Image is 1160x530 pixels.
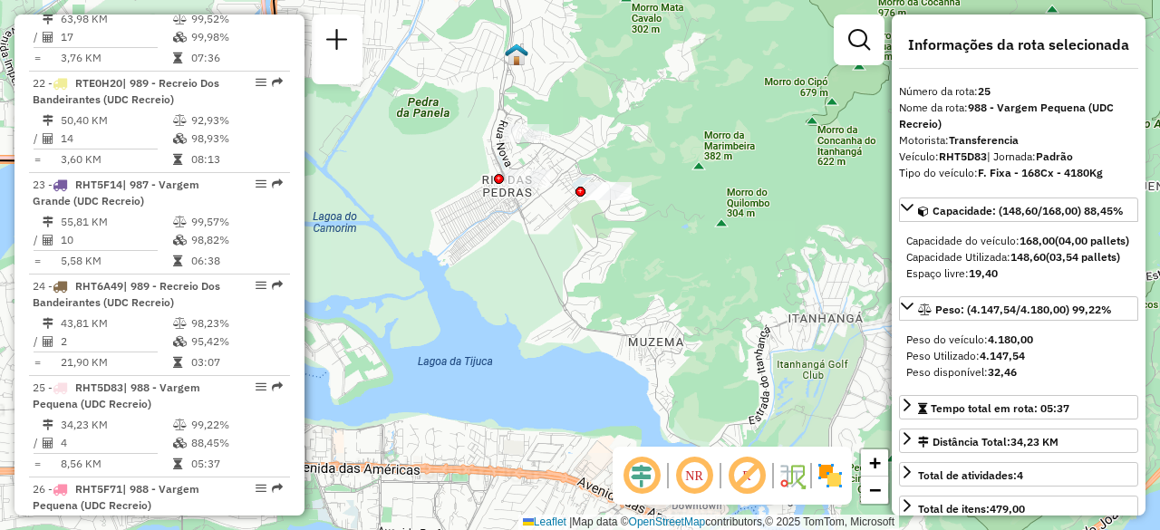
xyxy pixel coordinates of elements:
[816,461,845,490] img: Exibir/Ocultar setores
[43,419,53,430] i: Distância Total
[43,32,53,43] i: Total de Atividades
[60,28,172,46] td: 17
[190,353,282,371] td: 03:07
[629,516,706,528] a: OpenStreetMap
[949,133,1019,147] strong: Transferencia
[672,454,716,497] span: Ocultar NR
[256,483,266,494] em: Opções
[256,178,266,189] em: Opções
[33,434,42,452] td: /
[918,501,1025,517] div: Total de itens:
[75,279,123,293] span: RHT6A49
[33,130,42,148] td: /
[60,353,172,371] td: 21,90 KM
[1010,250,1046,264] strong: 148,60
[33,49,42,67] td: =
[33,332,42,351] td: /
[60,111,172,130] td: 50,40 KM
[906,265,1131,282] div: Espaço livre:
[899,83,1138,100] div: Número da rota:
[190,434,282,452] td: 88,45%
[33,455,42,473] td: =
[569,516,572,528] span: |
[869,451,881,474] span: +
[190,28,282,46] td: 99,98%
[33,28,42,46] td: /
[33,150,42,169] td: =
[505,43,528,66] img: CrossDoking
[899,226,1138,289] div: Capacidade: (148,60/168,00) 88,45%
[899,395,1138,419] a: Tempo total em rota: 05:37
[899,462,1138,487] a: Total de atividades:4
[75,482,122,496] span: RHT5F71
[190,332,282,351] td: 95,42%
[899,149,1138,165] div: Veículo:
[933,204,1124,217] span: Capacidade: (148,60/168,00) 88,45%
[33,76,219,106] span: 22 -
[988,365,1017,379] strong: 32,46
[173,438,187,448] i: % de utilização da cubagem
[33,252,42,270] td: =
[918,468,1023,482] span: Total de atividades:
[906,233,1131,249] div: Capacidade do veículo:
[33,279,220,309] span: 24 -
[990,502,1025,516] strong: 479,00
[173,318,187,329] i: % de utilização do peso
[899,324,1138,388] div: Peso: (4.147,54/4.180,00) 99,22%
[60,213,172,231] td: 55,81 KM
[1017,468,1023,482] strong: 4
[978,84,991,98] strong: 25
[899,296,1138,321] a: Peso: (4.147,54/4.180,00) 99,22%
[75,76,122,90] span: RTE0H20
[75,178,122,191] span: RHT5F14
[841,22,877,58] a: Exibir filtros
[256,280,266,291] em: Opções
[980,349,1025,362] strong: 4.147,54
[518,515,899,530] div: Map data © contributors,© 2025 TomTom, Microsoft
[173,357,182,368] i: Tempo total em rota
[504,124,549,142] div: Atividade não roteirizada - DURVAL SILVA ARRUDA
[173,32,187,43] i: % de utilização da cubagem
[190,252,282,270] td: 06:38
[190,231,282,249] td: 98,82%
[918,434,1058,450] div: Distância Total:
[1046,250,1120,264] strong: (03,54 pallets)
[272,77,283,88] em: Rota exportada
[75,381,123,394] span: RHT5D83
[173,14,187,24] i: % de utilização do peso
[173,419,187,430] i: % de utilização do peso
[60,150,172,169] td: 3,60 KM
[60,455,172,473] td: 8,56 KM
[33,178,199,207] span: 23 -
[43,217,53,227] i: Distância Total
[988,332,1033,346] strong: 4.180,00
[60,130,172,148] td: 14
[620,454,663,497] span: Ocultar deslocamento
[33,279,220,309] span: | 989 - Recreio Dos Bandeirantes (UDC Recreio)
[906,332,1033,346] span: Peso do veículo:
[256,77,266,88] em: Opções
[33,76,219,106] span: | 989 - Recreio Dos Bandeirantes (UDC Recreio)
[899,429,1138,453] a: Distância Total:34,23 KM
[272,483,283,494] em: Rota exportada
[931,401,1069,415] span: Tempo total em rota: 05:37
[1055,234,1129,247] strong: (04,00 pallets)
[60,434,172,452] td: 4
[319,22,355,63] a: Nova sessão e pesquisa
[778,461,807,490] img: Fluxo de ruas
[1020,234,1055,247] strong: 168,00
[861,449,888,477] a: Zoom in
[43,318,53,329] i: Distância Total
[190,150,282,169] td: 08:13
[272,178,283,189] em: Rota exportada
[899,496,1138,520] a: Total de itens:479,00
[272,280,283,291] em: Rota exportada
[256,381,266,392] em: Opções
[1010,435,1058,448] span: 34,23 KM
[33,231,42,249] td: /
[173,154,182,165] i: Tempo total em rota
[33,482,199,512] span: 26 -
[906,348,1131,364] div: Peso Utilizado:
[43,336,53,347] i: Total de Atividades
[60,10,172,28] td: 63,98 KM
